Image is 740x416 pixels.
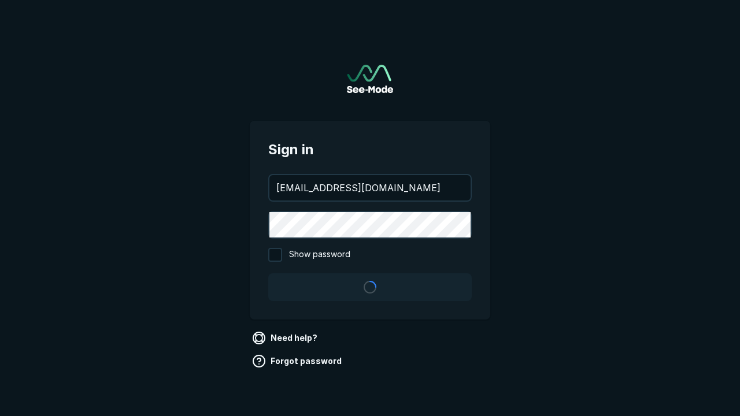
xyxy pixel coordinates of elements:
a: Need help? [250,329,322,347]
span: Show password [289,248,350,262]
input: your@email.com [269,175,471,200]
a: Forgot password [250,352,346,370]
a: Go to sign in [347,65,393,93]
span: Sign in [268,139,472,160]
img: See-Mode Logo [347,65,393,93]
